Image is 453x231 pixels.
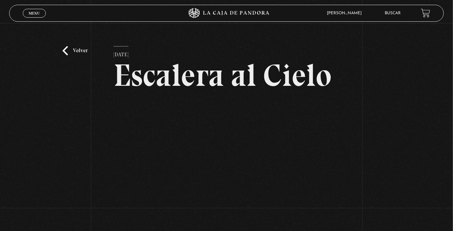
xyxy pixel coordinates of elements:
[421,8,430,18] a: View your shopping cart
[324,11,368,15] span: [PERSON_NAME]
[114,60,339,91] h2: Escalera al Cielo
[114,46,128,60] p: [DATE]
[385,11,401,15] a: Buscar
[26,17,42,21] span: Cerrar
[29,11,40,15] span: Menu
[63,46,88,55] a: Volver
